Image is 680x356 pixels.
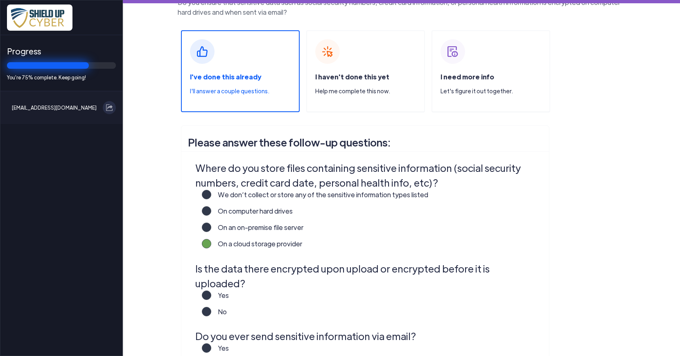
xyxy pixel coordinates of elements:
[190,87,299,95] p: I'll answer a couple questions.
[190,39,215,64] img: shield-up-already-done.svg
[315,39,340,64] img: shield-up-not-done.svg
[12,101,97,114] span: [EMAIL_ADDRESS][DOMAIN_NAME]
[441,39,465,64] img: shield-up-cannot-complete.svg
[211,239,302,255] label: On a cloud storage provider
[211,307,227,323] label: No
[188,132,542,153] h3: Please answer these follow-up questions:
[106,104,113,111] img: exit.svg
[7,5,72,31] img: x7pemu0IxLxkcbZJZdzx2HwkaHwO9aaLS0XkQIJL.png
[441,72,494,81] span: I need more info
[195,261,538,291] legend: Is the data there encrypted upon upload or encrypted before it is uploaded?
[7,74,116,81] span: You're 75% complete. Keep going!
[211,223,303,239] label: On an on-premise file server
[195,160,538,190] legend: Where do you store files containing sensitive information (social security numbers, credit card d...
[315,72,389,81] span: I haven't done this yet
[211,190,428,206] label: We don’t collect or store any of the sensitive information types listed
[195,329,538,343] legend: Do you ever send sensitive information via email?
[103,101,116,114] button: Log out
[190,72,261,81] span: I've done this already
[211,206,293,223] label: On computer hard drives
[441,87,549,95] p: Let's figure it out together.
[7,45,116,57] span: Progress
[211,291,229,307] label: Yes
[315,87,424,95] p: Help me complete this now.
